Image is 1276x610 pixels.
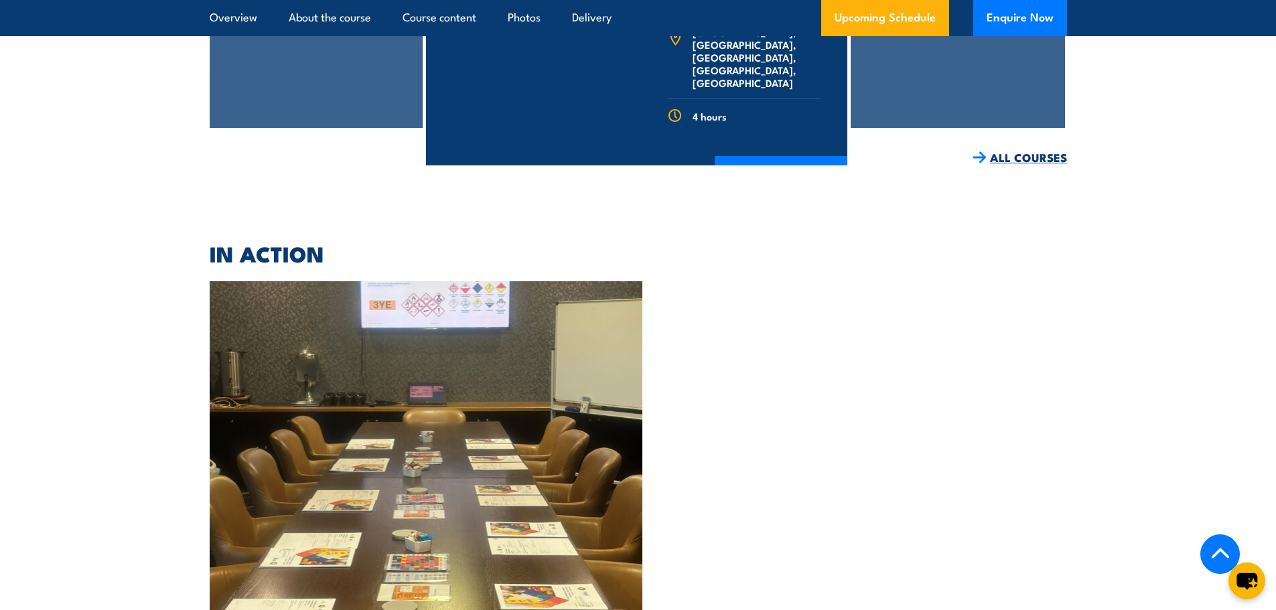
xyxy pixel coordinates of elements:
a: ALL COURSES [973,150,1067,165]
a: COURSE DETAILS [715,156,847,191]
span: 4 hours [693,110,727,123]
button: chat-button [1228,562,1265,599]
h2: IN ACTION [210,244,1067,262]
